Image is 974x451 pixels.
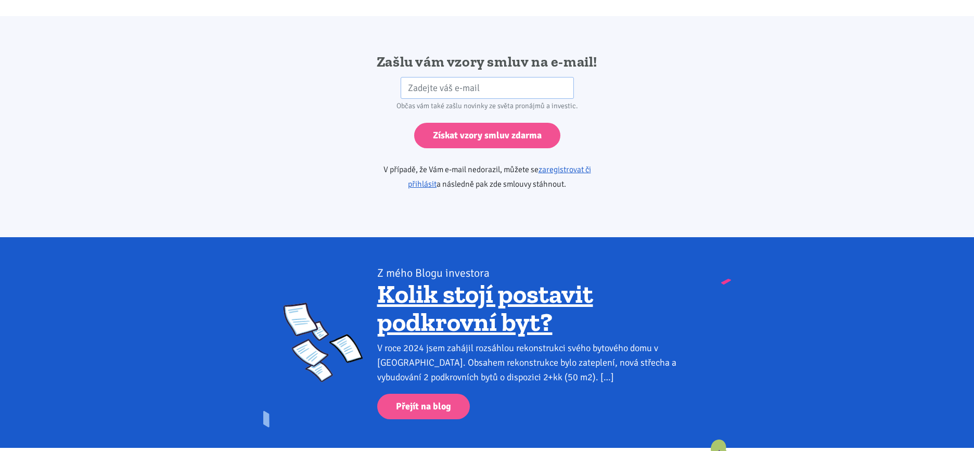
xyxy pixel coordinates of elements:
[414,123,560,148] input: Získat vzory smluv zdarma
[377,278,593,338] a: Kolik stojí postavit podkrovní byt?
[377,341,691,384] div: V roce 2024 jsem zahájil rozsáhlou rekonstrukci svého bytového domu v [GEOGRAPHIC_DATA]. Obsahem ...
[377,394,470,419] a: Přejít na blog
[354,162,621,191] p: V případě, že Vám e-mail nedorazil, můžete se a následně pak zde smlouvy stáhnout.
[354,53,621,71] h2: Zašlu vám vzory smluv na e-mail!
[354,99,621,113] div: Občas vám také zašlu novinky ze světa pronájmů a investic.
[377,266,691,280] div: Z mého Blogu investora
[401,77,574,99] input: Zadejte váš e-mail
